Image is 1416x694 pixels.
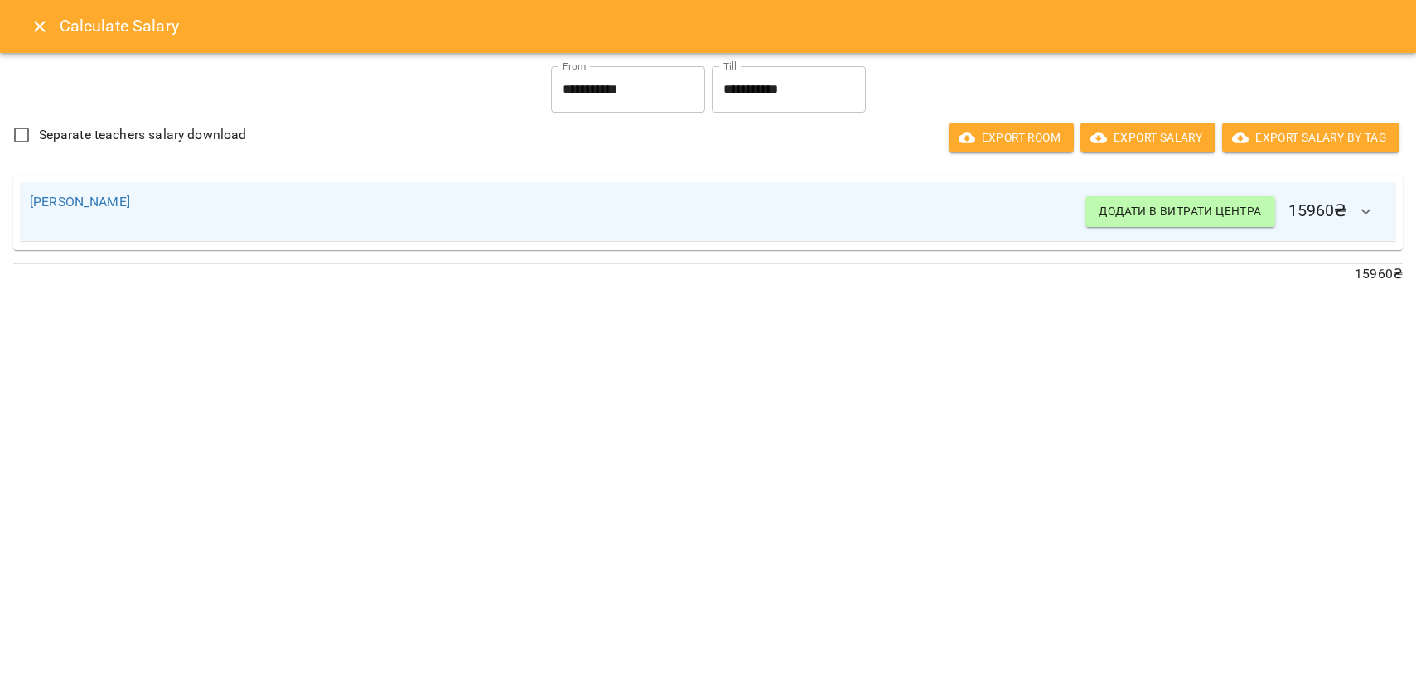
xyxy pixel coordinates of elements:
[39,125,247,145] span: Separate teachers salary download
[1235,128,1386,147] span: Export Salary by Tag
[30,194,130,210] a: [PERSON_NAME]
[1094,128,1202,147] span: Export Salary
[1099,201,1261,221] span: Додати в витрати центра
[962,128,1061,147] span: Export room
[1080,123,1215,152] button: Export Salary
[13,264,1403,284] p: 15960 ₴
[1222,123,1399,152] button: Export Salary by Tag
[20,7,60,46] button: Close
[1085,192,1386,232] h6: 15960 ₴
[949,123,1074,152] button: Export room
[1085,196,1274,226] button: Додати в витрати центра
[60,13,1396,39] h6: Calculate Salary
